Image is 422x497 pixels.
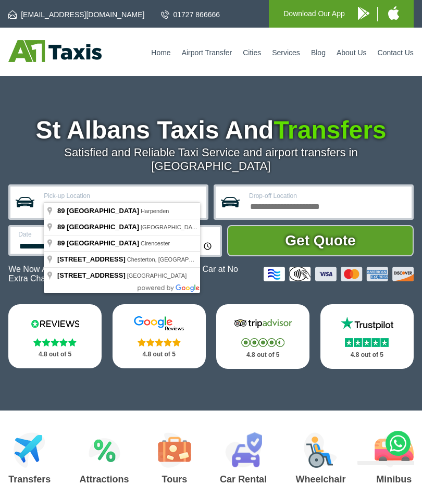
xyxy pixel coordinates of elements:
[158,432,191,468] img: Tours
[388,6,399,20] img: A1 Taxis iPhone App
[336,316,398,331] img: Trustpilot
[8,118,414,143] h1: St Albans Taxis And
[57,223,65,231] span: 89
[57,271,126,279] span: [STREET_ADDRESS]
[8,304,102,368] a: Reviews.io Stars 4.8 out of 5
[8,40,102,62] img: A1 Taxis St Albans LTD
[264,267,414,281] img: Credit And Debit Cards
[337,48,367,57] a: About Us
[228,349,298,362] p: 4.8 out of 5
[225,432,262,468] img: Car Rental
[241,338,284,347] img: Stars
[358,7,369,20] img: A1 Taxis Android App
[8,265,256,283] p: We Now Accept Card & Contactless Payment In
[295,475,345,484] h3: Wheelchair
[67,239,139,247] span: [GEOGRAPHIC_DATA]
[320,304,414,369] a: Trustpilot Stars 4.8 out of 5
[243,48,261,57] a: Cities
[353,461,414,489] iframe: chat widget
[57,207,65,215] span: 89
[141,240,170,246] span: Cirencester
[8,475,51,484] h3: Transfers
[80,475,129,484] h3: Attractions
[158,475,191,484] h3: Tours
[138,338,181,346] img: Stars
[89,432,120,468] img: Attractions
[67,223,139,231] span: [GEOGRAPHIC_DATA]
[127,256,218,263] span: Chesterton, [GEOGRAPHIC_DATA]
[8,9,144,20] a: [EMAIL_ADDRESS][DOMAIN_NAME]
[18,231,104,238] label: Date
[375,432,414,468] img: Minibus
[304,432,337,468] img: Wheelchair
[345,338,389,347] img: Stars
[274,116,386,144] span: Transfers
[124,348,194,361] p: 4.8 out of 5
[216,304,309,369] a: Tripadvisor Stars 4.8 out of 5
[57,239,65,247] span: 89
[33,338,77,346] img: Stars
[67,207,139,215] span: [GEOGRAPHIC_DATA]
[20,348,90,361] p: 4.8 out of 5
[8,146,414,173] p: Satisfied and Reliable Taxi Service and airport transfers in [GEOGRAPHIC_DATA]
[127,272,187,279] span: [GEOGRAPHIC_DATA]
[332,349,402,362] p: 4.8 out of 5
[141,208,169,214] span: Harpenden
[44,193,200,199] label: Pick-up Location
[8,265,238,283] span: The Car at No Extra Charge.
[283,7,345,20] p: Download Our App
[128,316,190,331] img: Google
[57,255,126,263] span: [STREET_ADDRESS]
[378,48,414,57] a: Contact Us
[272,48,300,57] a: Services
[232,316,294,331] img: Tripadvisor
[220,475,267,484] h3: Car Rental
[161,9,220,20] a: 01727 866666
[227,225,414,256] button: Get Quote
[151,48,170,57] a: Home
[311,48,326,57] a: Blog
[182,48,232,57] a: Airport Transfer
[249,193,405,199] label: Drop-off Location
[141,224,201,230] span: [GEOGRAPHIC_DATA]
[24,316,86,331] img: Reviews.io
[14,432,45,468] img: Airport Transfers
[113,304,206,368] a: Google Stars 4.8 out of 5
